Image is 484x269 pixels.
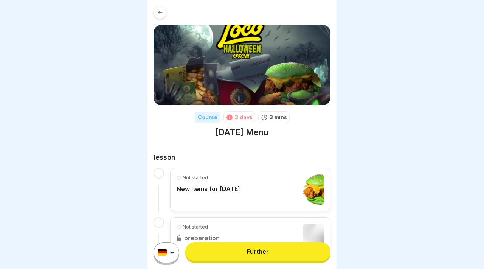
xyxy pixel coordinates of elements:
[216,127,268,137] font: [DATE] Menu
[247,248,269,255] font: Further
[235,114,253,120] font: 3 days
[154,153,175,161] font: lesson
[270,114,287,120] font: 3 mins
[185,242,330,261] a: Further
[183,175,208,180] font: Not started
[177,185,240,193] font: New Items for [DATE]
[177,174,324,205] a: Not startedNew Items for [DATE]
[154,25,330,105] img: ec5nih0dud1r891humttpyeb.png
[303,174,324,205] img: ovr94oh98ugqxvrtwzh5c81a.png
[158,249,167,256] img: de.svg
[198,114,217,120] font: Course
